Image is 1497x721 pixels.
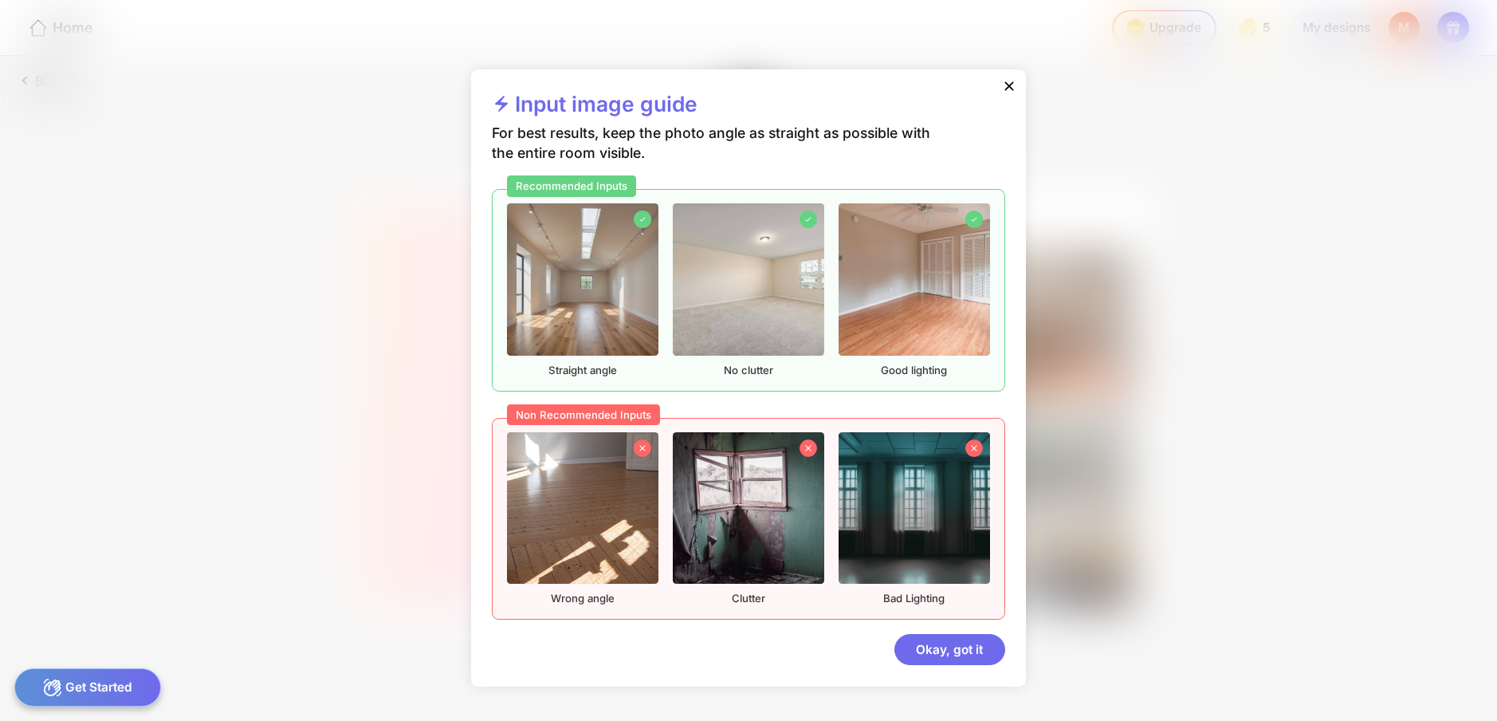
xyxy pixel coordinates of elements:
[507,432,658,584] img: nonrecommendedImageEmpty1.png
[839,203,990,355] img: emptyBedroomImage4.jpg
[673,432,824,584] img: nonrecommendedImageEmpty2.png
[507,404,660,426] div: Non Recommended Inputs
[492,124,949,188] div: For best results, keep the photo angle as straight as possible with the entire room visible.
[492,91,697,124] div: Input image guide
[673,203,824,376] div: No clutter
[839,203,990,376] div: Good lighting
[14,668,162,707] div: Get Started
[507,175,636,197] div: Recommended Inputs
[839,432,990,584] img: nonrecommendedImageEmpty3.jpg
[839,432,990,605] div: Bad Lighting
[673,203,824,355] img: emptyBedroomImage7.jpg
[673,432,824,605] div: Clutter
[507,432,658,605] div: Wrong angle
[507,203,658,376] div: Straight angle
[507,203,658,355] img: emptyLivingRoomImage1.jpg
[894,634,1005,666] div: Okay, got it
